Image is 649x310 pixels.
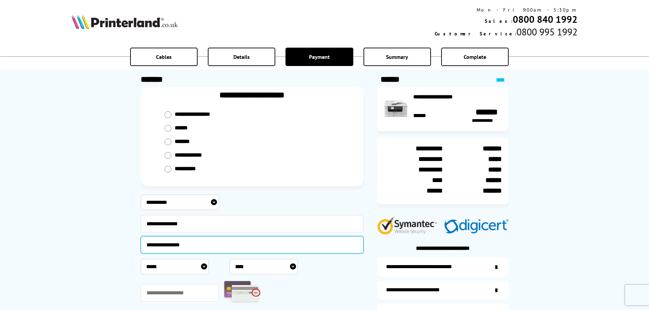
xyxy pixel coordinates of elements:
[233,53,250,60] span: Details
[72,14,178,29] img: Printerland Logo
[513,13,577,26] a: 0800 840 1992
[485,18,513,24] span: Sales:
[435,31,516,37] span: Customer Service:
[377,281,509,300] a: items-arrive
[464,53,486,60] span: Complete
[386,53,408,60] span: Summary
[309,53,330,60] span: Payment
[377,258,509,277] a: additional-ink
[516,26,577,38] span: 0800 995 1992
[156,53,172,60] span: Cables
[435,7,577,13] div: Mon - Fri 9:00am - 5:30pm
